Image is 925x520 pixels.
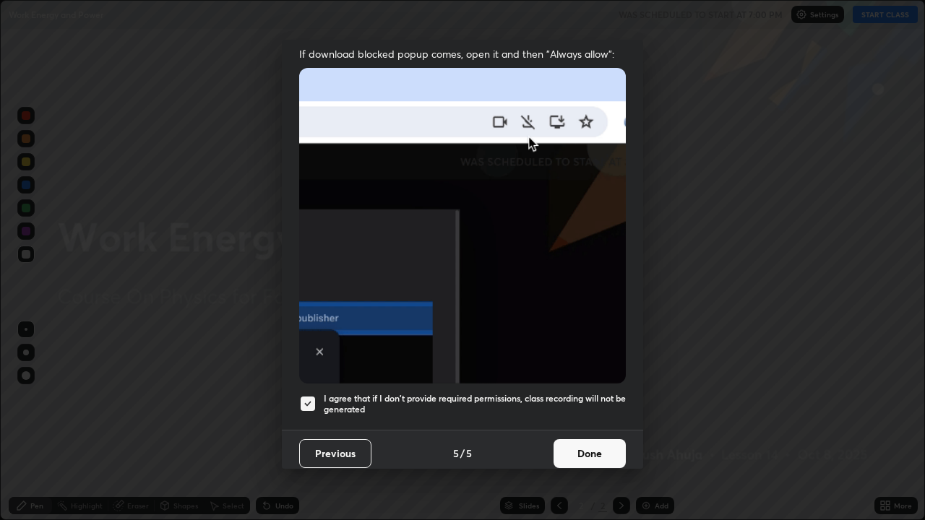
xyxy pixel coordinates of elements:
h5: I agree that if I don't provide required permissions, class recording will not be generated [324,393,626,415]
span: If download blocked popup comes, open it and then "Always allow": [299,47,626,61]
h4: 5 [466,446,472,461]
h4: 5 [453,446,459,461]
img: downloads-permission-blocked.gif [299,68,626,383]
button: Done [554,439,626,468]
button: Previous [299,439,371,468]
h4: / [460,446,465,461]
